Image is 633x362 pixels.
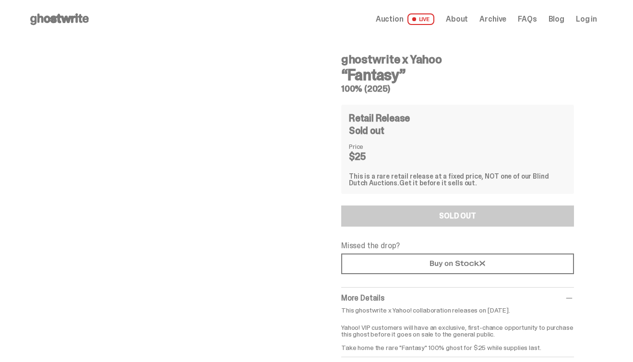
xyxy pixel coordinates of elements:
div: Sold out [349,126,566,135]
dt: Price [349,143,397,150]
span: LIVE [407,13,435,25]
h5: 100% (2025) [341,84,574,93]
p: Yahoo! VIP customers will have an exclusive, first-chance opportunity to purchase this ghost befo... [341,317,574,351]
span: Get it before it sells out. [399,179,477,187]
a: Blog [549,15,564,23]
p: This ghostwrite x Yahoo! collaboration releases on [DATE]. [341,307,574,314]
span: Auction [376,15,404,23]
dd: $25 [349,152,397,161]
button: SOLD OUT [341,205,574,227]
a: Log in [576,15,597,23]
div: This is a rare retail release at a fixed price, NOT one of our Blind Dutch Auctions. [349,173,566,186]
span: More Details [341,293,384,303]
a: About [446,15,468,23]
h4: ghostwrite x Yahoo [341,54,574,65]
a: Archive [479,15,506,23]
a: FAQs [518,15,537,23]
div: SOLD OUT [439,212,476,220]
p: Missed the drop? [341,242,574,250]
a: Auction LIVE [376,13,434,25]
h4: Retail Release [349,113,410,123]
h3: “Fantasy” [341,67,574,83]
